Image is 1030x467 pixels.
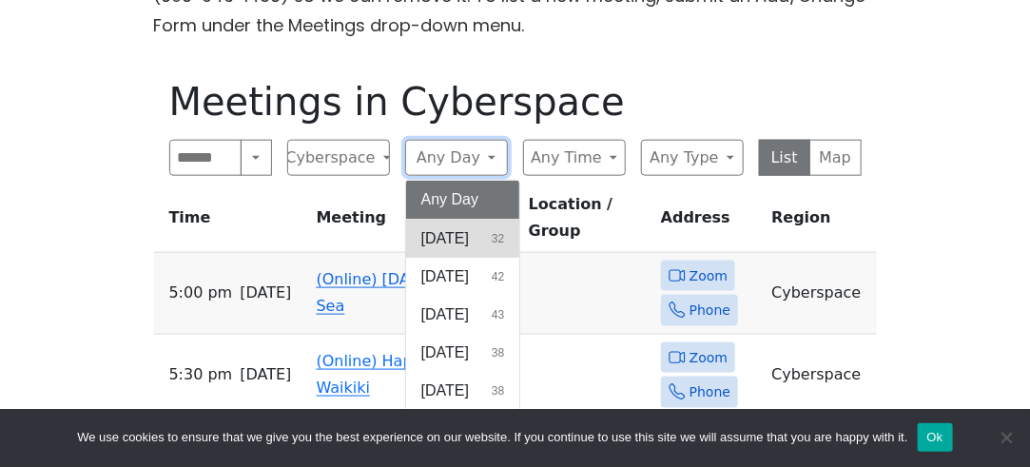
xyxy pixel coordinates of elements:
[169,140,243,176] input: Search
[77,428,907,447] span: We use cookies to ensure that we give you the best experience on our website. If you continue to ...
[406,220,520,258] button: [DATE]32 results
[690,380,730,404] span: Phone
[406,181,520,219] button: Any Day
[421,341,469,364] span: [DATE]
[241,140,271,176] button: Search
[690,346,728,370] span: Zoom
[492,382,504,399] span: 38 results
[240,280,291,306] span: [DATE]
[405,140,508,176] button: Any Day
[317,270,487,315] a: (Online) [DATE] by the Sea
[169,280,233,306] span: 5:00 PM
[154,191,309,253] th: Time
[997,428,1016,447] span: No
[690,264,728,288] span: Zoom
[690,299,730,322] span: Phone
[759,140,811,176] button: List
[492,230,504,247] span: 32 results
[405,180,521,414] div: Any Day
[421,379,469,402] span: [DATE]
[918,423,953,452] button: Ok
[492,306,504,323] span: 43 results
[317,352,473,397] a: (Online) Happy Hour Waikiki
[406,296,520,334] button: [DATE]43 results
[421,227,469,250] span: [DATE]
[309,191,521,253] th: Meeting
[421,303,469,326] span: [DATE]
[809,140,862,176] button: Map
[523,140,626,176] button: Any Time
[421,265,469,288] span: [DATE]
[169,361,233,388] span: 5:30 PM
[653,191,765,253] th: Address
[406,334,520,372] button: [DATE]38 results
[406,258,520,296] button: [DATE]42 results
[641,140,744,176] button: Any Type
[521,191,653,253] th: Location / Group
[240,361,291,388] span: [DATE]
[169,79,862,125] h1: Meetings in Cyberspace
[492,344,504,361] span: 38 results
[287,140,390,176] button: Cyberspace
[764,253,876,335] td: Cyberspace
[764,335,876,417] td: Cyberspace
[764,191,876,253] th: Region
[492,268,504,285] span: 42 results
[406,372,520,410] button: [DATE]38 results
